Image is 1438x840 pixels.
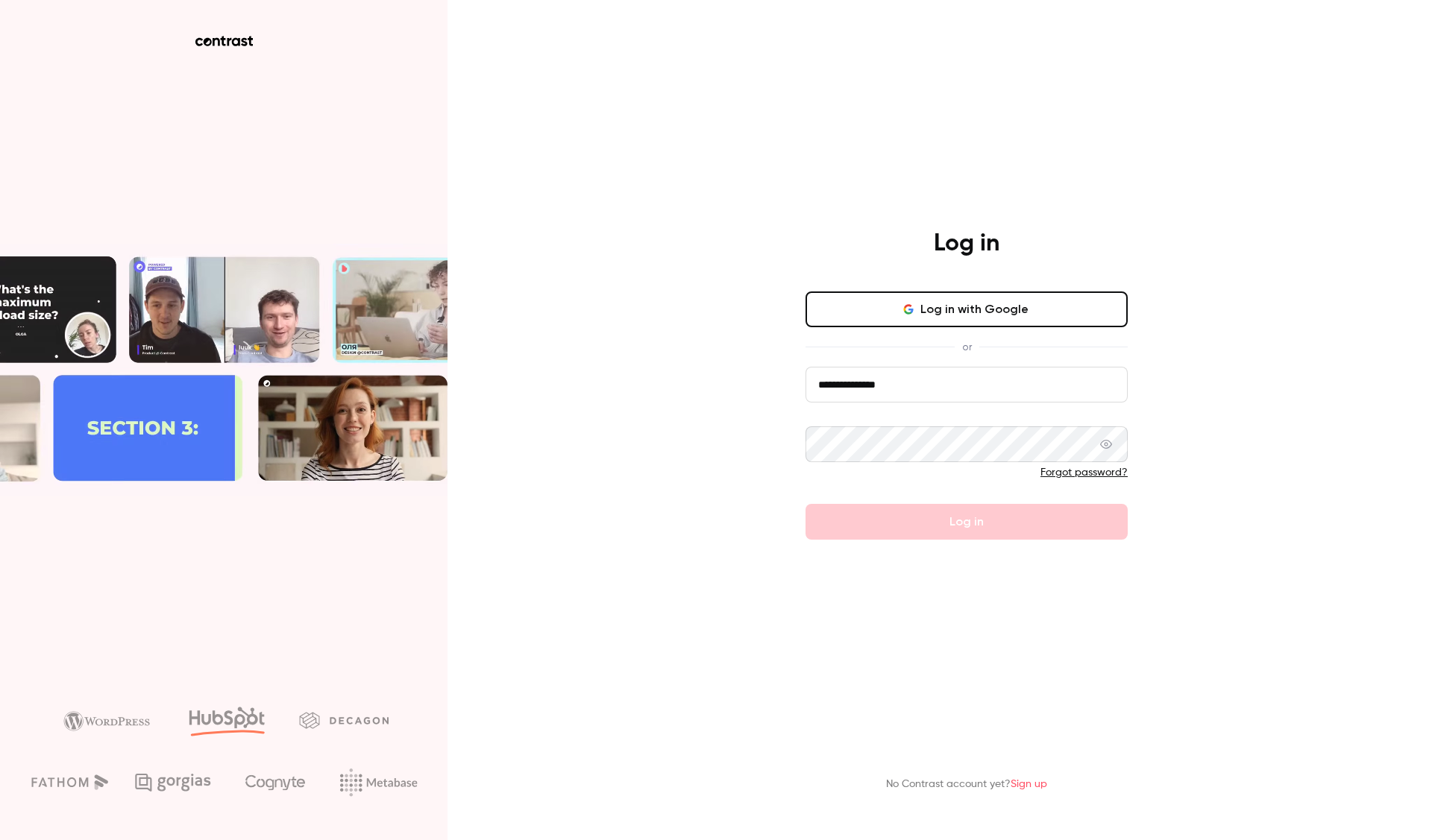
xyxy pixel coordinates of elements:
[1011,779,1047,789] a: Sign up
[934,229,999,259] h4: Log in
[955,339,979,355] span: or
[806,291,1128,327] button: Log in with Google
[886,777,1047,792] p: No Contrast account yet?
[299,712,389,728] img: decagon
[1040,467,1128,478] a: Forgot password?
